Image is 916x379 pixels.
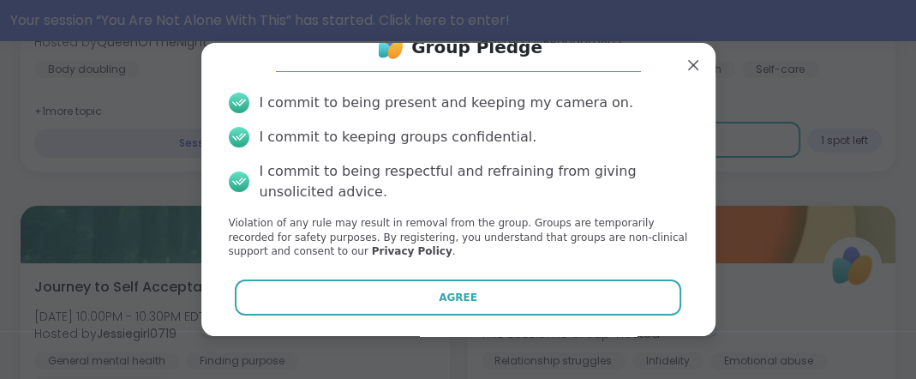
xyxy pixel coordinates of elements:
[260,161,688,202] div: I commit to being respectful and refraining from giving unsolicited advice.
[260,93,633,113] div: I commit to being present and keeping my camera on.
[374,30,408,64] img: ShareWell Logo
[372,245,452,257] a: Privacy Policy
[235,280,681,316] button: Agree
[260,127,537,147] div: I commit to keeping groups confidential.
[411,35,542,59] h1: Group Pledge
[229,216,688,259] p: Violation of any rule may result in removal from the group. Groups are temporarily recorded for s...
[439,290,477,305] span: Agree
